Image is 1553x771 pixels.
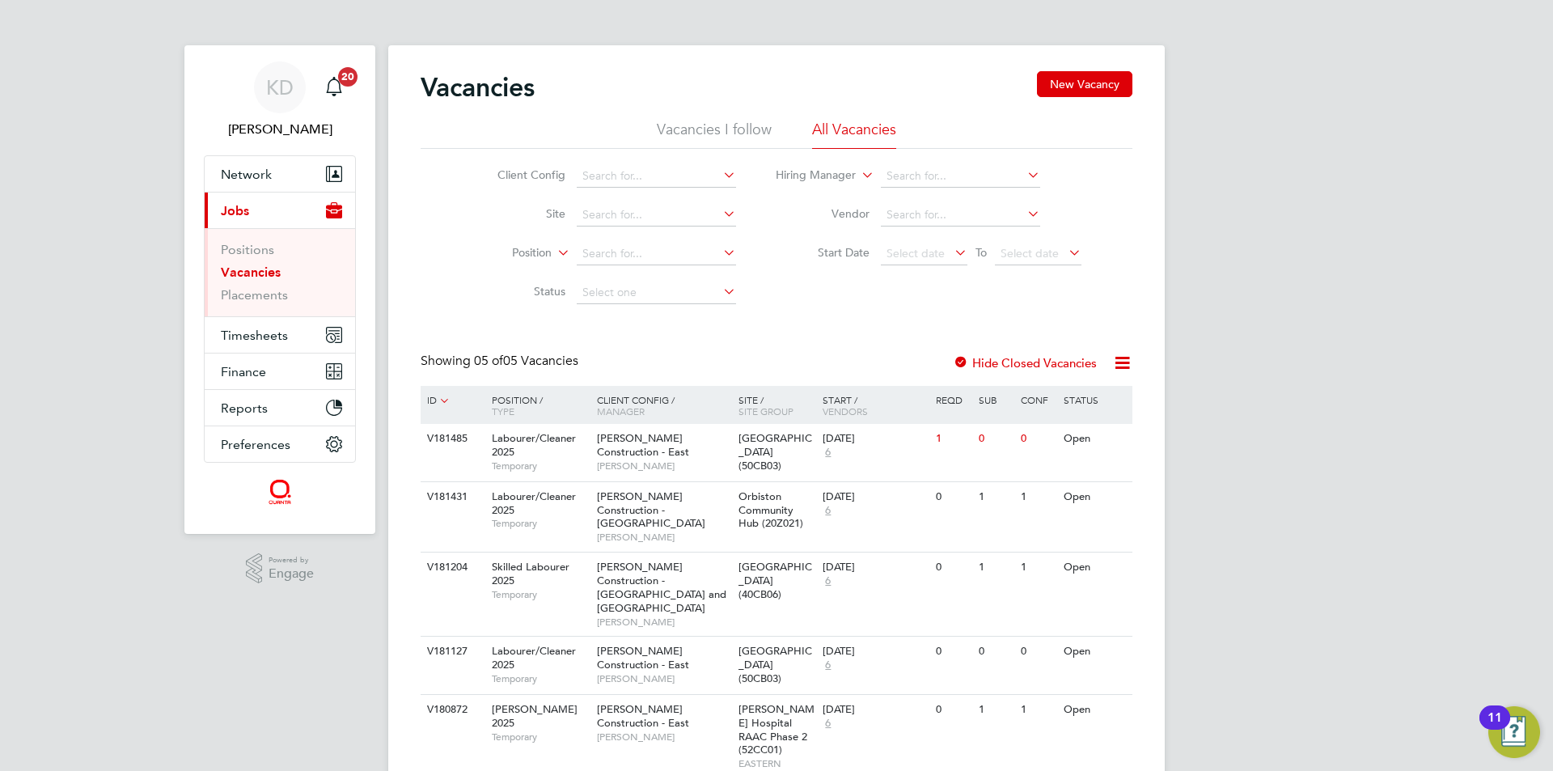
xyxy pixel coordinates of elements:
[975,482,1017,512] div: 1
[205,317,355,353] button: Timesheets
[492,672,589,685] span: Temporary
[975,695,1017,725] div: 1
[1017,386,1059,413] div: Conf
[823,561,928,574] div: [DATE]
[734,386,819,425] div: Site /
[423,637,480,667] div: V181127
[953,355,1097,371] label: Hide Closed Vacancies
[492,517,589,530] span: Temporary
[492,489,576,517] span: Labourer/Cleaner 2025
[823,490,928,504] div: [DATE]
[474,353,503,369] span: 05 of
[577,204,736,227] input: Search for...
[1017,482,1059,512] div: 1
[932,386,974,413] div: Reqd
[823,645,928,659] div: [DATE]
[423,695,480,725] div: V180872
[423,482,480,512] div: V181431
[221,242,274,257] a: Positions
[492,405,514,417] span: Type
[204,120,356,139] span: Karen Donald
[932,482,974,512] div: 0
[597,460,730,472] span: [PERSON_NAME]
[819,386,932,425] div: Start /
[205,228,355,316] div: Jobs
[1017,424,1059,454] div: 0
[577,165,736,188] input: Search for...
[597,489,705,531] span: [PERSON_NAME] Construction - [GEOGRAPHIC_DATA]
[221,203,249,218] span: Jobs
[932,637,974,667] div: 0
[577,243,736,265] input: Search for...
[823,659,833,672] span: 6
[577,282,736,304] input: Select one
[472,284,565,299] label: Status
[823,446,833,460] span: 6
[975,386,1017,413] div: Sub
[221,287,288,303] a: Placements
[423,386,480,415] div: ID
[221,364,266,379] span: Finance
[597,405,645,417] span: Manager
[593,386,734,425] div: Client Config /
[421,353,582,370] div: Showing
[1060,637,1130,667] div: Open
[459,245,552,261] label: Position
[738,405,793,417] span: Site Group
[932,424,974,454] div: 1
[205,156,355,192] button: Network
[221,328,288,343] span: Timesheets
[1001,246,1059,261] span: Select date
[932,695,974,725] div: 0
[881,165,1040,188] input: Search for...
[492,644,576,671] span: Labourer/Cleaner 2025
[1017,553,1059,582] div: 1
[221,400,268,416] span: Reports
[1060,424,1130,454] div: Open
[1037,71,1132,97] button: New Vacancy
[268,479,291,505] img: quantacontracts-logo-retina.png
[823,703,928,717] div: [DATE]
[318,61,350,113] a: 20
[184,45,375,534] nav: Main navigation
[975,424,1017,454] div: 0
[738,702,815,757] span: [PERSON_NAME] Hospital RAAC Phase 2 (52CC01)
[472,206,565,221] label: Site
[1060,695,1130,725] div: Open
[1060,553,1130,582] div: Open
[421,71,535,104] h2: Vacancies
[597,731,730,743] span: [PERSON_NAME]
[246,553,315,584] a: Powered byEngage
[823,405,868,417] span: Vendors
[423,553,480,582] div: V181204
[492,560,569,587] span: Skilled Labourer 2025
[776,206,870,221] label: Vendor
[205,354,355,389] button: Finance
[823,574,833,588] span: 6
[823,432,928,446] div: [DATE]
[474,353,578,369] span: 05 Vacancies
[221,437,290,452] span: Preferences
[1487,718,1502,739] div: 11
[492,460,589,472] span: Temporary
[423,424,480,454] div: V181485
[597,672,730,685] span: [PERSON_NAME]
[1017,637,1059,667] div: 0
[472,167,565,182] label: Client Config
[763,167,856,184] label: Hiring Manager
[492,731,589,743] span: Temporary
[738,644,812,685] span: [GEOGRAPHIC_DATA] (50CB03)
[776,245,870,260] label: Start Date
[492,431,576,459] span: Labourer/Cleaner 2025
[887,246,945,261] span: Select date
[975,637,1017,667] div: 0
[1017,695,1059,725] div: 1
[221,167,272,182] span: Network
[480,386,593,425] div: Position /
[1060,482,1130,512] div: Open
[597,560,726,615] span: [PERSON_NAME] Construction - [GEOGRAPHIC_DATA] and [GEOGRAPHIC_DATA]
[597,431,689,459] span: [PERSON_NAME] Construction - East
[975,553,1017,582] div: 1
[1060,386,1130,413] div: Status
[738,560,812,601] span: [GEOGRAPHIC_DATA] (40CB06)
